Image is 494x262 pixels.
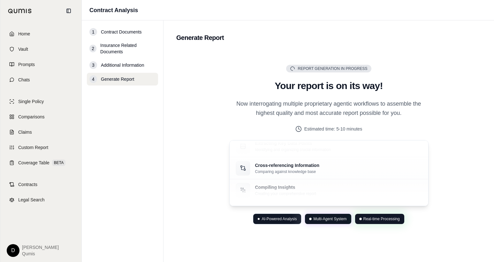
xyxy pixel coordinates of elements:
span: [PERSON_NAME] [22,244,59,251]
a: Prompts [4,57,78,71]
span: Comparisons [18,114,44,120]
h1: Contract Analysis [89,6,138,15]
div: D [7,244,19,257]
span: Insurance Related Documents [100,42,156,55]
p: Creating your comprehensive report [255,191,316,196]
p: Compiling Insights [255,184,316,190]
span: Legal Search [18,197,45,203]
h2: Your report is on its way! [229,80,429,92]
span: Report Generation in Progress [298,66,367,71]
div: 2 [89,45,96,52]
a: Comparisons [4,110,78,124]
span: Custom Report [18,144,48,151]
p: Now interrogating multiple proprietary agentic workflows to assemble the highest quality and most... [229,99,429,118]
span: Vault [18,46,28,52]
span: Real-time Processing [363,216,400,221]
span: BETA [52,160,65,166]
span: Estimated time: 5-10 minutes [304,126,362,132]
div: 1 [89,28,97,36]
span: Contract Documents [101,29,142,35]
a: Coverage TableBETA [4,156,78,170]
a: Home [4,27,78,41]
span: Multi-Agent System [313,216,346,221]
p: Cross-referencing Information [255,162,319,168]
a: Single Policy [4,94,78,109]
a: Claims [4,125,78,139]
p: Identifying and organizing crucial information [255,147,331,152]
div: 4 [89,75,97,83]
p: Extracting Key Data Points [255,140,331,146]
span: Single Policy [18,98,44,105]
h2: Generate Report [176,33,481,42]
span: Generate Report [101,76,134,82]
span: Qumis [22,251,59,257]
span: Contracts [18,181,37,188]
span: Home [18,31,30,37]
a: Legal Search [4,193,78,207]
a: Chats [4,73,78,87]
span: Prompts [18,61,35,68]
button: Collapse sidebar [64,6,74,16]
div: 3 [89,61,97,69]
span: AI-Powered Analysis [262,216,297,221]
a: Vault [4,42,78,56]
img: Qumis Logo [8,9,32,13]
span: Coverage Table [18,160,49,166]
a: Custom Report [4,140,78,154]
p: Comparing against knowledge base [255,169,319,174]
span: Chats [18,77,30,83]
span: Claims [18,129,32,135]
span: Additional Information [101,62,144,68]
a: Contracts [4,177,78,191]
